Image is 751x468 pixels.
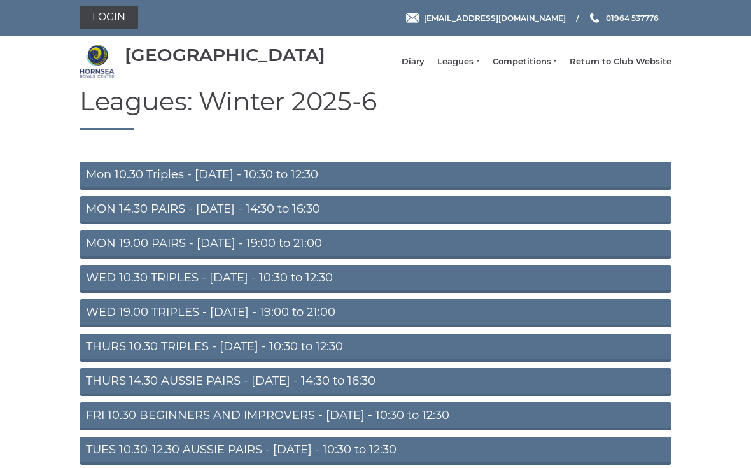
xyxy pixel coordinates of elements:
[80,402,671,430] a: FRI 10.30 BEGINNERS AND IMPROVERS - [DATE] - 10:30 to 12:30
[437,56,479,67] a: Leagues
[80,265,671,293] a: WED 10.30 TRIPLES - [DATE] - 10:30 to 12:30
[588,12,659,24] a: Phone us 01964 537776
[80,44,115,79] img: Hornsea Bowls Centre
[493,56,557,67] a: Competitions
[125,45,325,65] div: [GEOGRAPHIC_DATA]
[80,87,671,130] h1: Leagues: Winter 2025-6
[590,13,599,23] img: Phone us
[80,6,138,29] a: Login
[424,13,566,22] span: [EMAIL_ADDRESS][DOMAIN_NAME]
[402,56,425,67] a: Diary
[80,196,671,224] a: MON 14.30 PAIRS - [DATE] - 14:30 to 16:30
[406,13,419,23] img: Email
[80,299,671,327] a: WED 19.00 TRIPLES - [DATE] - 19:00 to 21:00
[80,334,671,362] a: THURS 10.30 TRIPLES - [DATE] - 10:30 to 12:30
[80,437,671,465] a: TUES 10.30-12.30 AUSSIE PAIRS - [DATE] - 10:30 to 12:30
[80,368,671,396] a: THURS 14.30 AUSSIE PAIRS - [DATE] - 14:30 to 16:30
[606,13,659,22] span: 01964 537776
[80,230,671,259] a: MON 19.00 PAIRS - [DATE] - 19:00 to 21:00
[80,162,671,190] a: Mon 10.30 Triples - [DATE] - 10:30 to 12:30
[406,12,566,24] a: Email [EMAIL_ADDRESS][DOMAIN_NAME]
[570,56,671,67] a: Return to Club Website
